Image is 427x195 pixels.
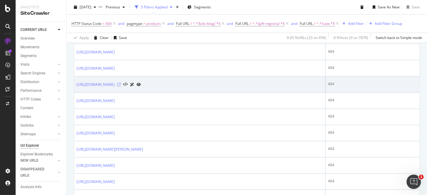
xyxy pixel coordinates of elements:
button: Apply [71,33,89,43]
span: ^.*/gift-registry/.*$ [253,19,285,28]
button: Save As New [370,2,399,12]
div: Analytics [20,5,62,10]
div: CURRENT URLS [20,27,47,33]
span: ^.*/kids-blog/.*$ [193,19,220,28]
div: 0.05 % URLs ( 23 on 45K ) [287,35,326,40]
div: Url Explorer [20,142,39,149]
div: Search Engines [20,70,45,76]
span: 1 [419,175,424,179]
a: [URL][DOMAIN_NAME] [77,98,115,104]
a: HTTP Codes [20,96,56,103]
div: Save [412,4,420,10]
div: Apply [80,35,89,40]
div: Explorer Bookmarks [20,151,53,157]
a: Movements [20,44,62,50]
button: and [118,21,124,26]
a: [URL][DOMAIN_NAME] [77,179,115,185]
div: 5 Filters Applied [141,4,168,10]
span: Previous [103,4,120,10]
span: ≠ [190,21,192,26]
a: [URL][DOMAIN_NAME] [77,130,115,136]
span: Segments [194,4,211,10]
div: Analysis Info [20,184,41,190]
a: Performance [20,88,56,94]
span: Full URL [235,21,249,26]
a: DISAPPEARED URLS [20,166,56,179]
button: and [291,21,297,26]
button: Add Filter [340,20,364,27]
div: 404 [328,162,417,168]
button: Switch back to Simple mode [373,33,422,43]
span: 2025 Sep. 19th [80,4,91,10]
div: Save As New [378,4,399,10]
a: NEW URLS [20,157,56,164]
a: Segments [20,53,62,59]
a: Explorer Bookmarks [20,151,62,157]
a: Inlinks [20,114,56,120]
div: Performance [20,88,41,94]
div: Distribution [20,79,39,85]
span: 404 [105,19,112,28]
span: pagetype [127,21,142,26]
button: View HTML Source [123,82,128,87]
div: times [175,4,180,10]
a: Search Engines [20,70,56,76]
a: Visit Online Page [117,83,121,86]
span: Full URL [300,21,313,26]
span: ≠ [314,21,316,26]
button: Save [404,2,420,12]
button: 5 Filters Applied [132,2,175,12]
div: 0 % Visits ( 0 on 787K ) [334,35,368,40]
div: Overview [20,35,35,42]
span: ^.*/sale.*$ [316,19,335,28]
a: CURRENT URLS [20,27,56,33]
a: Url Explorer [20,142,62,149]
button: Add Filter Group [367,20,402,27]
div: 404 [328,49,417,54]
a: Analysis Info [20,184,62,190]
a: [URL][DOMAIN_NAME][PERSON_NAME] [77,146,143,152]
a: Sitemaps [20,131,56,137]
div: 404 [328,97,417,103]
div: Visits [20,61,29,68]
div: Add Filter Group [375,21,402,26]
a: URL Inspection [137,81,141,88]
a: Overview [20,35,62,42]
span: Full URL [176,21,189,26]
button: [DATE] [71,2,98,12]
a: Distribution [20,79,56,85]
div: NEW URLS [20,157,38,164]
a: [URL][DOMAIN_NAME] [77,114,115,120]
button: Save [111,33,127,43]
a: Content [20,105,62,111]
div: Outlinks [20,122,34,129]
div: Sitemaps [20,131,36,137]
span: = [102,21,104,26]
span: HTTP Status Code [71,21,101,26]
a: [URL][DOMAIN_NAME] [77,49,115,55]
div: Clear [100,35,109,40]
div: 404 [328,65,417,70]
button: and [227,21,233,26]
button: and [167,21,174,26]
span: products [146,19,161,28]
div: Switch back to Simple mode [376,35,422,40]
a: [URL][DOMAIN_NAME] [77,163,115,169]
div: SiteCrawler [20,10,62,17]
div: 404 [328,81,417,87]
div: Save [119,35,127,40]
div: Inlinks [20,114,31,120]
div: DISAPPEARED URLS [20,166,51,179]
div: Add Filter [348,21,364,26]
span: vs [98,4,103,9]
div: Content [20,105,33,111]
div: Segments [20,53,37,59]
button: Previous [103,2,127,12]
div: 404 [328,146,417,151]
a: [URL][DOMAIN_NAME] [77,65,115,71]
div: Movements [20,44,39,50]
a: Outlinks [20,122,56,129]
